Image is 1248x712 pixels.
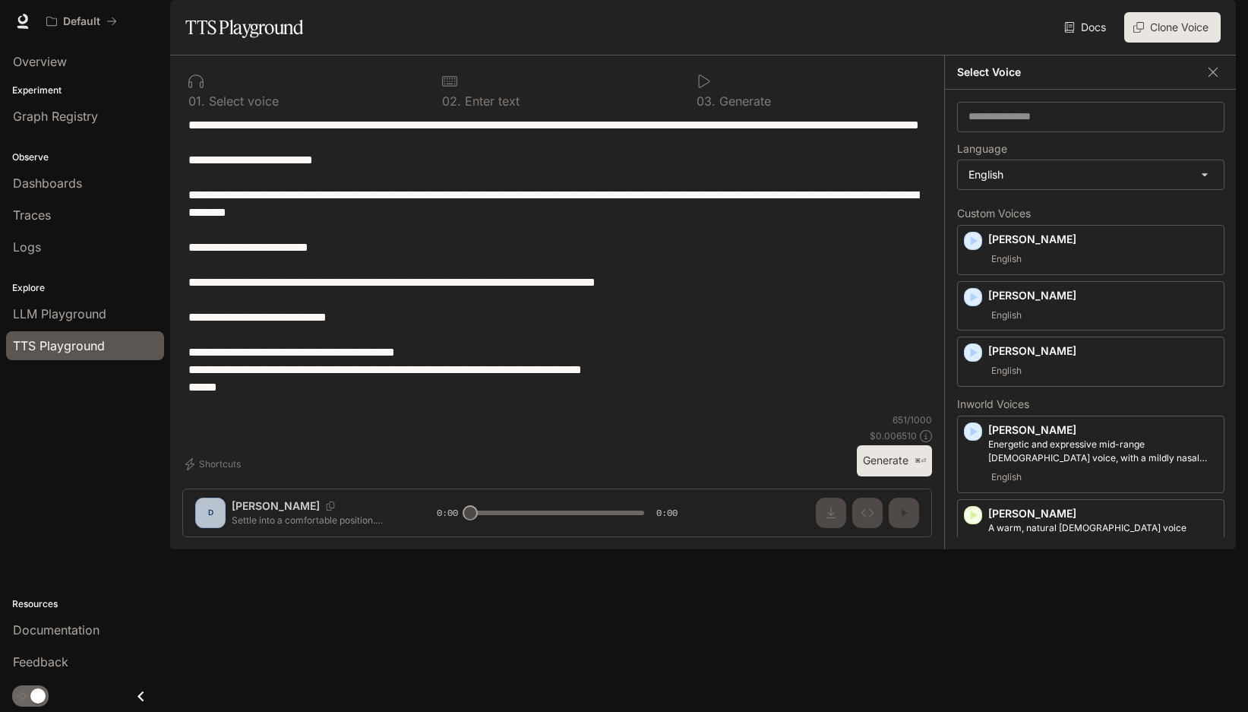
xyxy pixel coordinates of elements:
p: [PERSON_NAME] [988,288,1218,303]
p: ⌘⏎ [915,457,926,466]
span: English [988,306,1025,324]
span: English [988,468,1025,486]
p: 0 1 . [188,95,205,107]
p: [PERSON_NAME] [988,422,1218,438]
p: Custom Voices [957,208,1224,219]
button: Generate⌘⏎ [857,445,932,476]
p: [PERSON_NAME] [988,506,1218,521]
p: Default [63,15,100,28]
button: Clone Voice [1124,12,1221,43]
p: 0 2 . [442,95,461,107]
p: 0 3 . [697,95,716,107]
p: Select voice [205,95,279,107]
span: English [988,362,1025,380]
p: Energetic and expressive mid-range male voice, with a mildly nasal quality [988,438,1218,465]
p: Inworld Voices [957,399,1224,410]
button: Shortcuts [182,452,247,476]
p: Enter text [461,95,520,107]
a: Docs [1061,12,1112,43]
p: $ 0.006510 [870,429,917,442]
p: A warm, natural female voice [988,521,1218,535]
button: All workspaces [39,6,124,36]
div: English [958,160,1224,189]
span: English [988,250,1025,268]
p: [PERSON_NAME] [988,232,1218,247]
p: [PERSON_NAME] [988,343,1218,359]
p: 651 / 1000 [893,413,932,426]
p: Language [957,144,1007,154]
p: Generate [716,95,771,107]
h1: TTS Playground [185,12,303,43]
